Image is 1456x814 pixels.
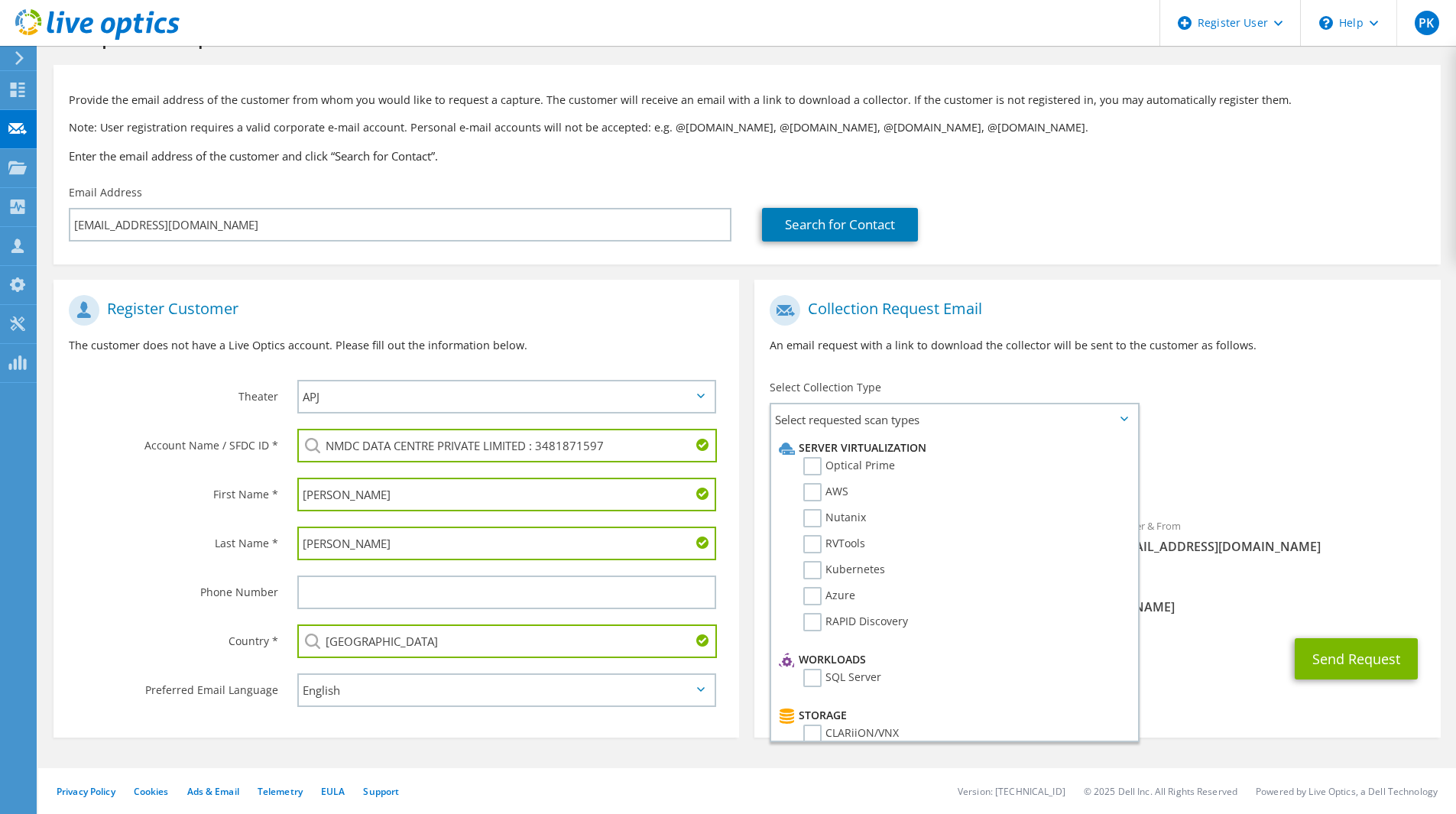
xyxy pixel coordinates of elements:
a: Support [363,785,399,798]
h1: Register Customer [69,295,716,326]
svg: \n [1319,16,1333,30]
h3: Enter the email address of the customer and click “Search for Contact”. [69,148,1425,164]
label: RAPID Discovery [803,613,908,631]
label: Theater [69,380,278,404]
span: Select requested scan types [771,404,1137,435]
p: The customer does not have a Live Optics account. Please fill out the information below. [69,337,724,354]
a: EULA [321,785,345,798]
li: Version: [TECHNICAL_ID] [958,785,1065,798]
label: Phone Number [69,576,278,600]
label: Preferred Email Language [69,673,278,698]
label: Select Collection Type [770,380,881,395]
label: CLARiiON/VNX [803,725,899,743]
button: Send Request [1295,638,1418,679]
label: Nutanix [803,509,866,527]
label: Optical Prime [803,457,895,475]
p: An email request with a link to download the collector will be sent to the customer as follows. [770,337,1425,354]
li: Powered by Live Optics, a Dell Technology [1256,785,1438,798]
div: Sender & From [1098,510,1441,563]
a: Cookies [134,785,169,798]
label: Account Name / SFDC ID * [69,429,278,453]
label: Last Name * [69,527,278,551]
span: [EMAIL_ADDRESS][DOMAIN_NAME] [1113,538,1425,555]
p: Provide the email address of the customer from whom you would like to request a capture. The cust... [69,92,1425,109]
div: Requested Collections [754,441,1440,502]
li: Server Virtualization [775,439,1130,457]
p: Note: User registration requires a valid corporate e-mail account. Personal e-mail accounts will ... [69,119,1425,136]
a: Ads & Email [187,785,239,798]
li: Storage [775,706,1130,725]
h1: Collection Request Email [770,295,1417,326]
label: RVTools [803,535,865,553]
a: Telemetry [258,785,303,798]
label: AWS [803,483,848,501]
label: Azure [803,587,855,605]
label: Email Address [69,185,142,200]
div: CC & Reply To [754,570,1440,623]
li: © 2025 Dell Inc. All Rights Reserved [1084,785,1237,798]
a: Search for Contact [762,208,918,242]
label: First Name * [69,478,278,502]
label: Country * [69,624,278,649]
li: Workloads [775,650,1130,669]
label: Kubernetes [803,561,885,579]
div: To [754,510,1098,563]
span: PK [1415,11,1439,35]
label: SQL Server [803,669,881,687]
a: Privacy Policy [57,785,115,798]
